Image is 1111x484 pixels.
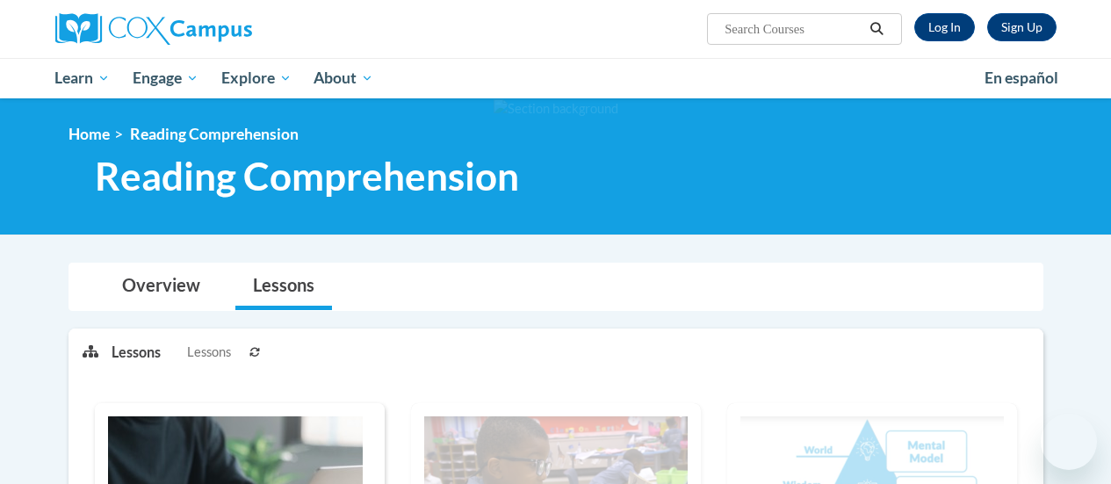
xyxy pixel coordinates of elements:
[221,68,292,89] span: Explore
[869,23,884,36] i: 
[69,125,110,143] a: Home
[55,13,372,45] a: Cox Campus
[54,68,110,89] span: Learn
[302,58,385,98] a: About
[210,58,303,98] a: Explore
[723,18,863,40] input: Search Courses
[133,68,198,89] span: Engage
[985,69,1058,87] span: En español
[112,343,161,362] p: Lessons
[105,264,218,310] a: Overview
[863,18,890,40] button: Search
[187,343,231,362] span: Lessons
[130,125,299,143] span: Reading Comprehension
[121,58,210,98] a: Engage
[44,58,122,98] a: Learn
[314,68,373,89] span: About
[914,13,975,41] a: Log In
[42,58,1070,98] div: Main menu
[973,60,1070,97] a: En español
[235,264,332,310] a: Lessons
[494,99,618,119] img: Section background
[987,13,1057,41] a: Register
[95,153,519,199] span: Reading Comprehension
[55,13,252,45] img: Cox Campus
[1041,414,1097,470] iframe: Button to launch messaging window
